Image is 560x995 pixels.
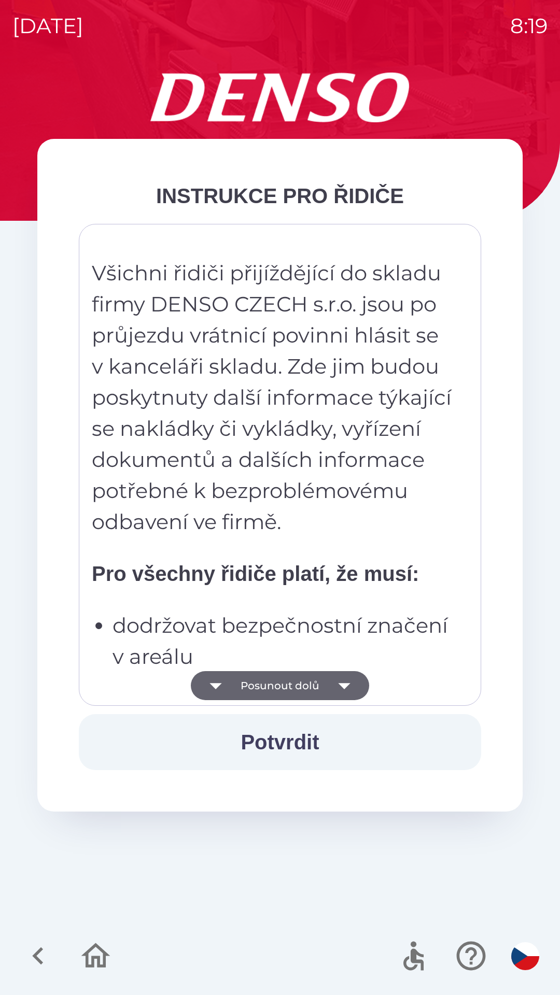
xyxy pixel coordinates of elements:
[79,714,481,770] button: Potvrdit
[79,180,481,211] div: INSTRUKCE PRO ŘIDIČE
[191,671,369,700] button: Posunout dolů
[113,610,454,672] p: dodržovat bezpečnostní značení v areálu
[92,562,419,585] strong: Pro všechny řidiče platí, že musí:
[37,73,523,122] img: Logo
[12,10,83,41] p: [DATE]
[510,10,548,41] p: 8:19
[92,258,454,537] p: Všichni řidiči přijíždějící do skladu firmy DENSO CZECH s.r.o. jsou po průjezdu vrátnicí povinni ...
[511,942,539,970] img: cs flag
